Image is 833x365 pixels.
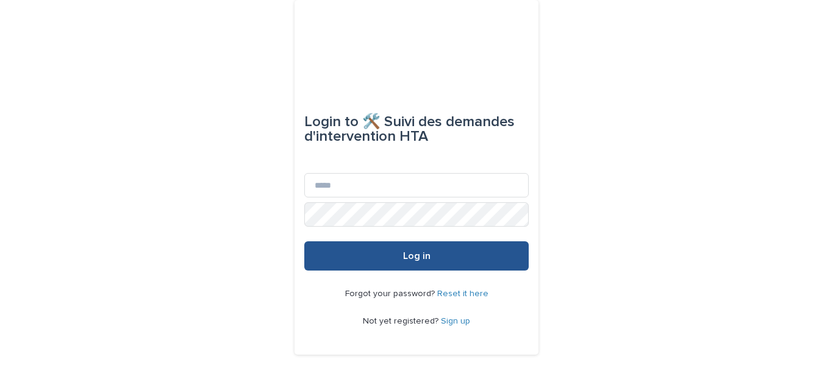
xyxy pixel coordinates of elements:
a: Reset it here [437,289,488,298]
img: EFlGaIRiOEbp5xoNxufA [335,29,498,66]
button: Log in [304,241,529,271]
span: Forgot your password? [345,289,437,298]
a: Sign up [441,317,470,325]
span: Not yet registered? [363,317,441,325]
div: 🛠️ Suivi des demandes d'intervention HTA [304,105,529,154]
span: Login to [304,115,359,129]
span: Log in [403,251,431,261]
